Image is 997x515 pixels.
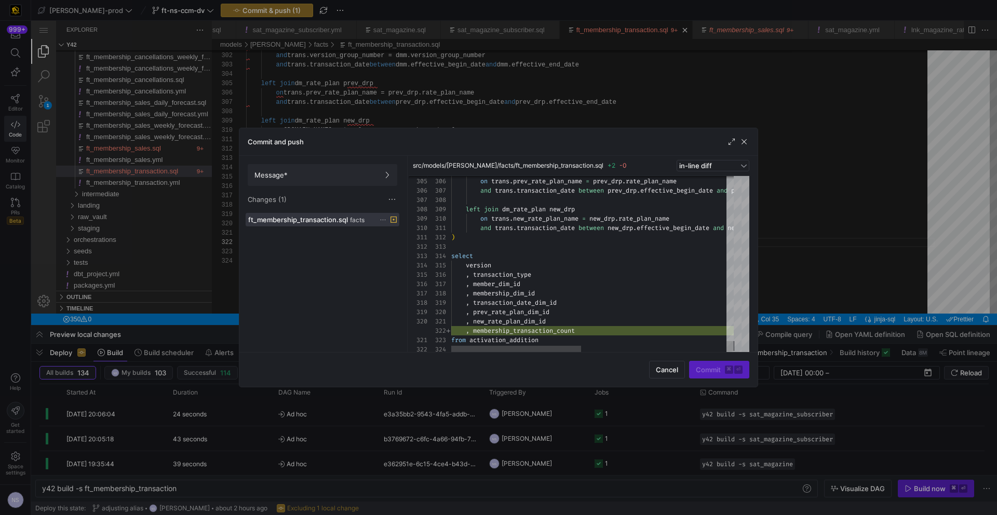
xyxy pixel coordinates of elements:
span: between [339,78,365,85]
a: LF [816,293,828,304]
span: rate_plan_name [626,177,677,185]
div: /models/staging [47,202,181,213]
h3: Commit and push [248,138,304,146]
span: Cancel [656,365,678,374]
div: 318 [409,298,427,307]
div: 309 [409,214,427,223]
span: . [509,177,513,185]
a: Split Editor Right (⌘\) [⌥] Split Editor Down [935,4,946,15]
div: /models/edw/intermediate [51,168,181,179]
div: ft_membership_transaction.yml [25,156,181,168]
span: dm_rate_plan prev_drp [264,59,342,66]
div: 322 [409,345,427,354]
span: landing [47,181,69,188]
div: 305 [409,177,427,186]
div: intermediate [25,168,181,179]
div: ft_membership_sales_weekly_forecast.sql [25,99,181,111]
div: /models/edw/facts [283,18,297,30]
span: , [466,317,469,326]
div: check-all Prettier [911,293,947,304]
a: jinja-sql [842,293,867,304]
span: and [717,186,727,195]
span: . [633,224,637,232]
div: Outline Section [25,270,181,281]
div: 307 [427,186,446,195]
li: Close (⌘W) [313,4,323,15]
span: transaction_type [473,270,531,279]
span: from [215,227,230,235]
a: ft_membership_sales.sql [678,5,753,13]
span: seeds [43,226,61,234]
div: 309 [427,205,446,214]
div: /models/edw/facts/ft_membership_cancellations_weekly_forecast.yml [44,42,181,53]
span: , [466,299,469,307]
div: 306 [427,177,446,186]
span: ft_membership_transaction.sql [55,146,147,154]
span: . [615,214,618,223]
div: /models/edw/facts/ft_membership_sales.sql • 141 problems in this file [44,122,181,133]
div: LF [814,293,830,304]
span: . [513,186,517,195]
span: dm_rate_plan new_drp [264,97,339,104]
span: on [480,214,488,223]
div: packages.yml [25,259,181,270]
span: and [245,115,257,123]
div: 321 [427,317,446,326]
span: prev_drp [593,177,622,185]
div: 313 [427,242,446,251]
div: /models/edw/facts/ft_membership_cancellations.yml [44,65,181,76]
span: new_drp [549,205,575,213]
ul: Tab actions [514,4,528,15]
span: +2 [608,161,615,169]
div: 319 [409,307,427,317]
div: 318 [427,289,446,298]
span: orchestrations [43,215,85,223]
div: ft_membership_sales_daily_forecast.sql [25,76,181,88]
span: ft_membership_sales.yml [55,135,131,143]
a: Editor Language Status: Formatting, There are multiple formatters for 'jinja-sql' files. One of t... [831,293,842,304]
span: dmm.effective_end_date [466,40,548,48]
span: transaction_date [517,186,575,195]
span: membership_dim_id [473,289,535,297]
span: prev_drp [608,186,637,195]
span: me [436,69,443,76]
div: /models/edw/facts/ft_membership_sales_weekly_forecast.sql [44,99,181,111]
span: and [454,40,466,48]
div: 310 [427,214,446,223]
ul: Tab actions [646,4,661,15]
div: 315 [409,270,427,279]
a: lnk_magazine_rate_plan.yml [880,5,966,13]
span: Changes (1) [248,195,287,204]
div: Folders Section [25,18,181,30]
ul: Tab actions [762,4,777,15]
div: Layout: U.S. [868,293,911,304]
div: 307 [190,77,201,86]
div: 320 [190,198,201,208]
div: UTF-8 [788,293,814,304]
li: Close (⌘W) [192,4,203,15]
div: 316 [427,270,446,279]
span: from [451,336,466,344]
div: 317 [409,289,427,298]
div: 310 [409,223,427,233]
div: /seeds [43,225,181,236]
h3: Timeline [35,282,62,293]
span: effective_begin_date [640,186,713,195]
div: 314 [427,251,446,261]
span: , [466,308,469,316]
span: select [215,143,237,151]
div: 311 [190,114,201,124]
a: Spaces: 4 [753,293,786,304]
h3: Outline [35,270,60,282]
span: left [466,205,480,213]
span: mber [439,31,454,38]
div: 307 [409,195,427,205]
div: staging [25,202,181,213]
span: trans [495,224,513,232]
span: between [339,115,365,123]
div: Files Explorer [25,30,181,270]
div: 323 [190,226,201,236]
span: and [245,78,257,85]
div: 311 [427,223,446,233]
